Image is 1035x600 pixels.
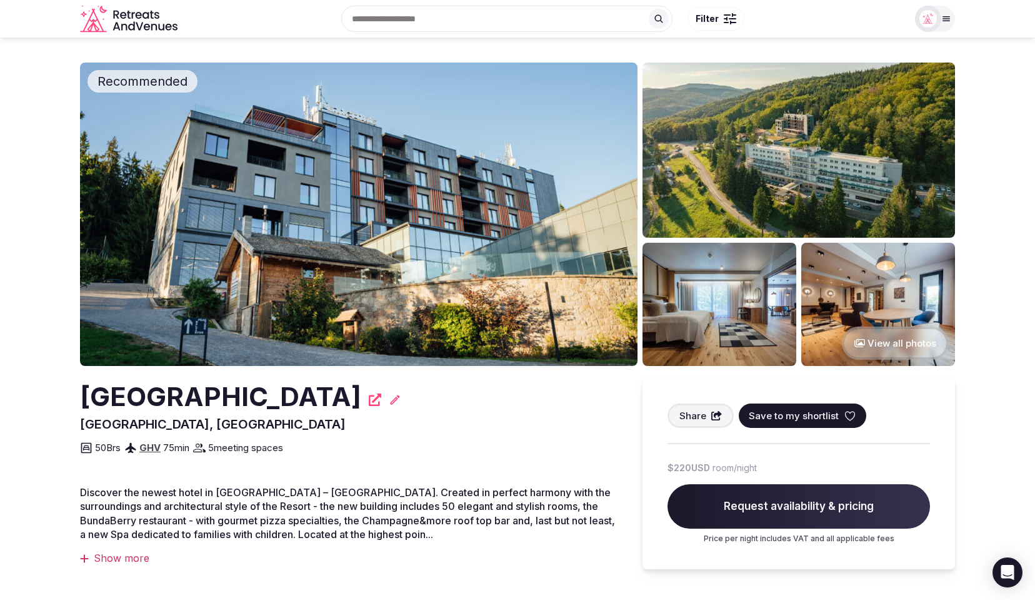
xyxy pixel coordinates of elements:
h2: [GEOGRAPHIC_DATA] [80,379,361,415]
span: 5 meeting spaces [208,441,283,454]
p: Price per night includes VAT and all applicable fees [667,534,930,544]
button: Share [667,404,734,428]
span: Discover the newest hotel in [GEOGRAPHIC_DATA] – [GEOGRAPHIC_DATA]. Created in perfect harmony wi... [80,486,615,541]
span: Request availability & pricing [667,484,930,529]
span: room/night [712,462,757,474]
span: Filter [696,13,719,25]
div: Show more [80,551,617,565]
img: Venue gallery photo [642,243,796,366]
span: Save to my shortlist [749,409,839,422]
span: $220 USD [667,462,710,474]
span: [GEOGRAPHIC_DATA], [GEOGRAPHIC_DATA] [80,417,346,432]
img: Venue gallery photo [642,63,955,238]
div: Open Intercom Messenger [992,557,1022,587]
img: Venue gallery photo [801,243,955,366]
svg: Retreats and Venues company logo [80,5,180,33]
img: miaceralde [919,10,937,28]
button: Save to my shortlist [739,404,866,428]
div: Recommended [87,70,197,93]
span: Recommended [92,73,192,90]
button: Filter [687,7,744,31]
span: Share [679,409,706,422]
button: View all photos [842,327,949,360]
a: Visit the homepage [80,5,180,33]
span: 50 Brs [95,441,121,454]
a: GHV [139,442,161,454]
img: Venue cover photo [80,63,637,366]
span: 75 min [163,441,189,454]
